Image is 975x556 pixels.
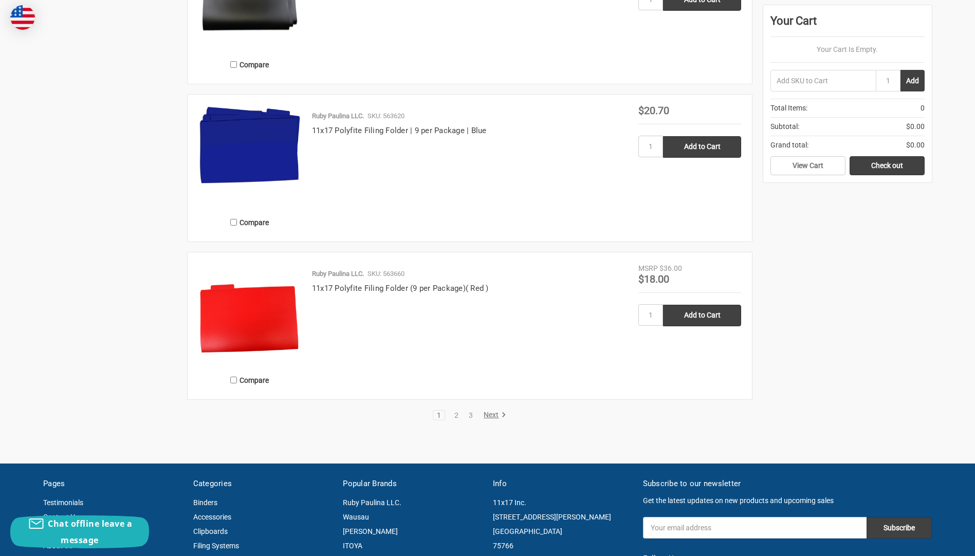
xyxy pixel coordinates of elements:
[10,5,35,30] img: duty and tax information for United States
[193,478,333,490] h5: Categories
[493,478,632,490] h5: Info
[312,126,487,135] a: 11x17 Polyfite Filing Folder | 9 per Package | Blue
[890,528,975,556] iframe: Google Customer Reviews
[921,103,925,114] span: 0
[10,515,149,548] button: Chat offline leave a message
[193,513,231,521] a: Accessories
[198,105,301,184] img: 11x17 Polyfite Filing Folder | 9 per Package | Blue
[43,478,182,490] h5: Pages
[643,517,867,539] input: Your email address
[198,372,301,388] label: Compare
[638,104,669,117] span: $20.70
[367,269,404,279] p: SKU: 563660
[638,263,658,274] div: MSRP
[343,513,369,521] a: Wausau
[312,284,489,293] a: 11x17 Polyfite Filing Folder (9 per Package)( Red )
[43,498,83,507] a: Testimonials
[663,305,741,326] input: Add to Cart
[770,70,876,91] input: Add SKU to Cart
[770,140,808,151] span: Grand total:
[659,264,682,272] span: $36.00
[43,513,79,521] a: Contact Us
[770,12,925,37] div: Your Cart
[643,478,932,490] h5: Subscribe to our newsletter
[906,140,925,151] span: $0.00
[770,103,807,114] span: Total Items:
[451,412,462,419] a: 2
[770,121,799,132] span: Subtotal:
[230,61,237,68] input: Compare
[770,44,925,55] p: Your Cart Is Empty.
[343,527,398,535] a: [PERSON_NAME]
[480,411,506,420] a: Next
[465,412,476,419] a: 3
[193,542,239,550] a: Filing Systems
[312,111,364,121] p: Ruby Paulina LLC.
[343,542,362,550] a: ITOYA
[198,214,301,231] label: Compare
[198,105,301,208] a: 11x17 Polyfite Filing Folder | 9 per Package | Blue
[850,156,925,176] a: Check out
[343,498,401,507] a: Ruby Paulina LLC.
[770,156,845,176] a: View Cart
[198,263,301,366] img: 11x17 Polyfite Filing Folder (9 per Package)( Red )
[367,111,404,121] p: SKU: 563620
[48,518,132,546] span: Chat offline leave a message
[900,70,925,91] button: Add
[193,527,228,535] a: Clipboards
[663,136,741,158] input: Add to Cart
[433,412,445,419] a: 1
[643,495,932,506] p: Get the latest updates on new products and upcoming sales
[867,517,932,539] input: Subscribe
[906,121,925,132] span: $0.00
[43,542,72,550] a: About Us
[230,219,237,226] input: Compare
[638,273,669,285] span: $18.00
[198,56,301,73] label: Compare
[193,498,217,507] a: Binders
[230,377,237,383] input: Compare
[312,269,364,279] p: Ruby Paulina LLC.
[343,478,482,490] h5: Popular Brands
